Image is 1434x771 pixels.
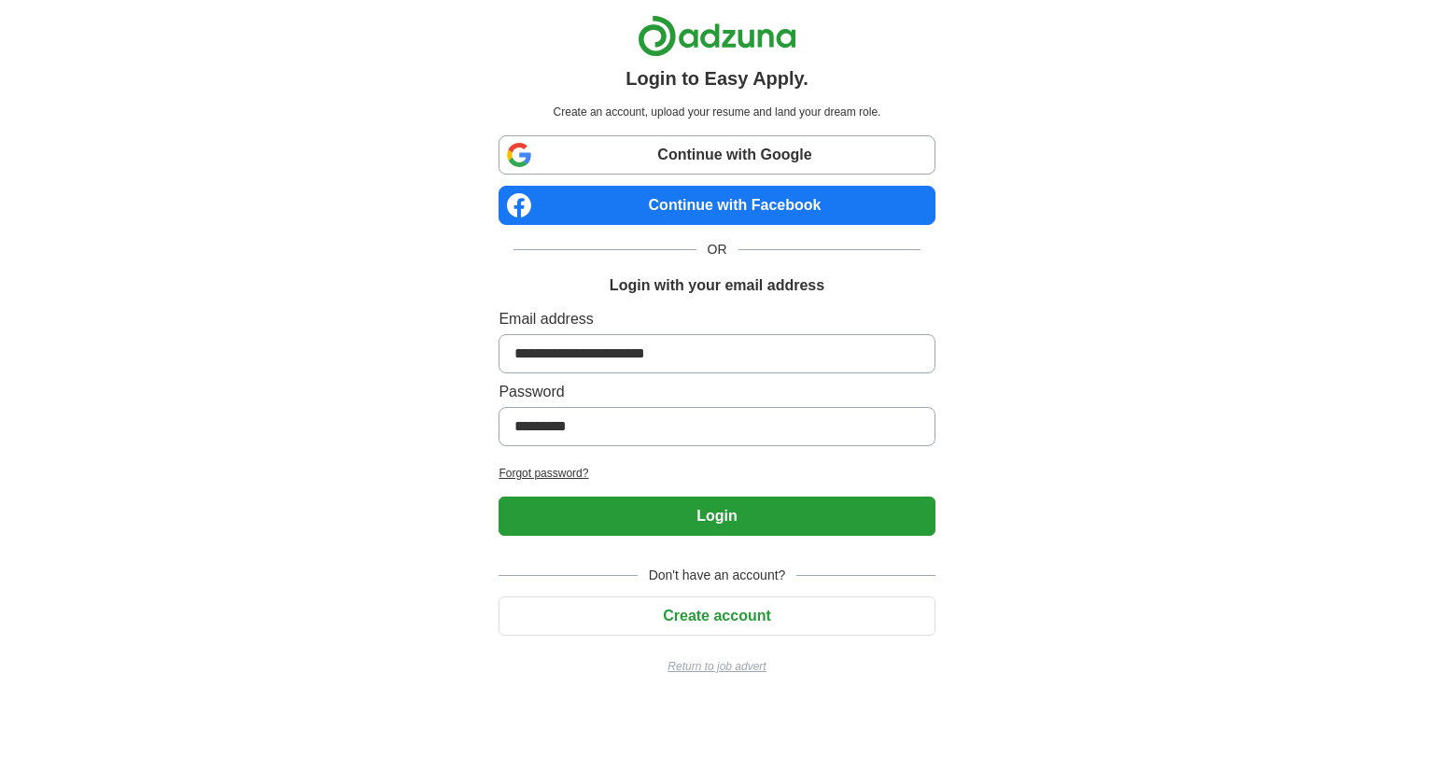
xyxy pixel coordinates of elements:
label: Email address [499,308,935,330]
a: Continue with Google [499,135,935,175]
span: Don't have an account? [638,566,797,585]
a: Return to job advert [499,658,935,675]
button: Create account [499,596,935,636]
a: Forgot password? [499,465,935,482]
img: Adzuna logo [638,15,796,57]
span: OR [696,240,738,259]
a: Create account [499,608,935,624]
button: Login [499,497,935,536]
h1: Login to Easy Apply. [626,64,808,92]
label: Password [499,381,935,403]
a: Continue with Facebook [499,186,935,225]
h1: Login with your email address [610,274,824,297]
p: Create an account, upload your resume and land your dream role. [502,104,931,120]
